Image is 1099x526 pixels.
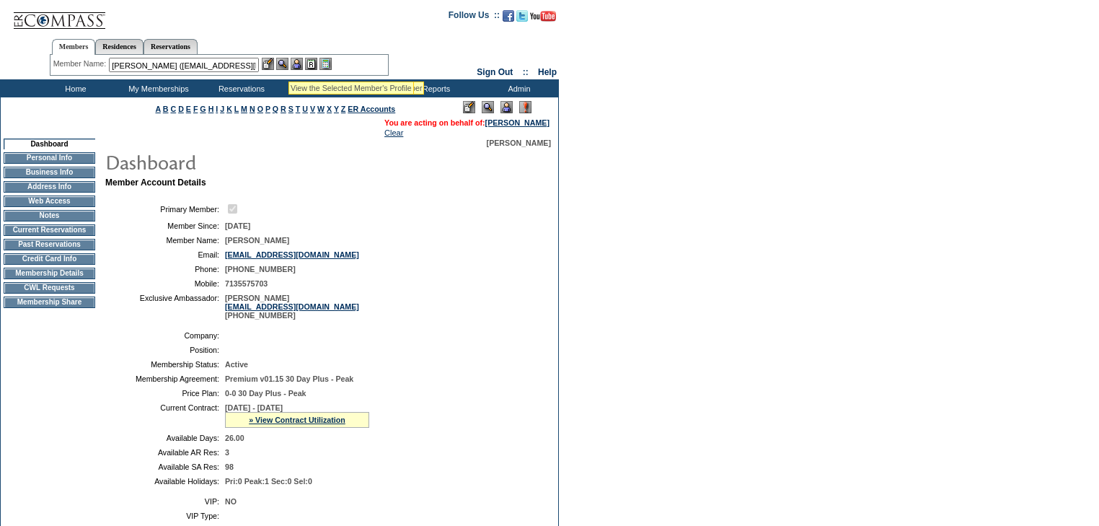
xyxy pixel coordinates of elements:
[273,105,278,113] a: Q
[225,360,248,369] span: Active
[348,105,395,113] a: ER Accounts
[327,105,332,113] a: X
[111,222,219,230] td: Member Since:
[105,147,393,176] img: pgTtlDashboard.gif
[4,181,95,193] td: Address Info
[111,265,219,273] td: Phone:
[170,105,176,113] a: C
[476,79,559,97] td: Admin
[111,389,219,398] td: Price Plan:
[265,105,270,113] a: P
[111,346,219,354] td: Position:
[111,331,219,340] td: Company:
[291,58,303,70] img: Impersonate
[111,250,219,259] td: Email:
[111,463,219,471] td: Available SA Res:
[225,302,359,311] a: [EMAIL_ADDRESS][DOMAIN_NAME]
[485,118,549,127] a: [PERSON_NAME]
[288,105,293,113] a: S
[319,58,332,70] img: b_calculator.gif
[281,105,286,113] a: R
[241,105,247,113] a: M
[225,434,244,442] span: 26.00
[144,39,198,54] a: Reservations
[111,448,219,457] td: Available AR Res:
[225,448,229,457] span: 3
[111,279,219,288] td: Mobile:
[296,105,301,113] a: T
[234,105,239,113] a: L
[105,177,206,188] b: Member Account Details
[393,79,476,97] td: Reports
[225,463,234,471] span: 98
[519,101,531,113] img: Log Concern/Member Elevation
[225,294,359,320] span: [PERSON_NAME] [PHONE_NUMBER]
[341,105,346,113] a: Z
[178,105,184,113] a: D
[225,477,312,486] span: Pri:0 Peak:1 Sec:0 Sel:0
[334,105,339,113] a: Y
[249,416,345,424] a: » View Contract Utilization
[225,236,289,245] span: [PERSON_NAME]
[305,58,317,70] img: Reservations
[4,152,95,164] td: Personal Info
[163,105,169,113] a: B
[225,403,283,412] span: [DATE] - [DATE]
[216,105,218,113] a: I
[4,167,95,178] td: Business Info
[449,9,500,26] td: Follow Us ::
[225,222,250,230] span: [DATE]
[4,297,95,308] td: Membership Share
[291,84,412,92] div: View the Selected Member's Profile
[310,105,315,113] a: V
[4,139,95,149] td: Dashboard
[111,236,219,245] td: Member Name:
[111,477,219,486] td: Available Holidays:
[225,250,359,259] a: [EMAIL_ADDRESS][DOMAIN_NAME]
[53,58,109,70] div: Member Name:
[302,105,308,113] a: U
[111,360,219,369] td: Membership Status:
[250,105,255,113] a: N
[115,79,198,97] td: My Memberships
[503,10,514,22] img: Become our fan on Facebook
[4,268,95,279] td: Membership Details
[4,253,95,265] td: Credit Card Info
[111,374,219,383] td: Membership Agreement:
[4,224,95,236] td: Current Reservations
[257,105,263,113] a: O
[487,139,551,147] span: [PERSON_NAME]
[200,105,206,113] a: G
[156,105,161,113] a: A
[198,79,281,97] td: Reservations
[32,79,115,97] td: Home
[111,202,219,216] td: Primary Member:
[225,389,306,398] span: 0-0 30 Day Plus - Peak
[225,497,237,506] span: NO
[111,497,219,506] td: VIP:
[226,105,232,113] a: K
[4,282,95,294] td: CWL Requests
[193,105,198,113] a: F
[4,210,95,222] td: Notes
[225,374,353,383] span: Premium v01.15 30 Day Plus - Peak
[500,101,513,113] img: Impersonate
[384,118,549,127] font: You are acting on behalf of:
[516,10,528,22] img: Follow us on Twitter
[220,105,224,113] a: J
[111,294,219,320] td: Exclusive Ambassador:
[262,58,274,70] img: b_edit.gif
[208,105,214,113] a: H
[477,67,513,77] a: Sign Out
[530,14,556,23] a: Subscribe to our YouTube Channel
[523,67,529,77] span: ::
[95,39,144,54] a: Residences
[530,11,556,22] img: Subscribe to our YouTube Channel
[516,14,528,23] a: Follow us on Twitter
[482,101,494,113] img: View Mode
[225,279,268,288] span: 7135575703
[111,403,219,428] td: Current Contract:
[281,79,393,97] td: Vacation Collection
[538,67,557,77] a: Help
[503,14,514,23] a: Become our fan on Facebook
